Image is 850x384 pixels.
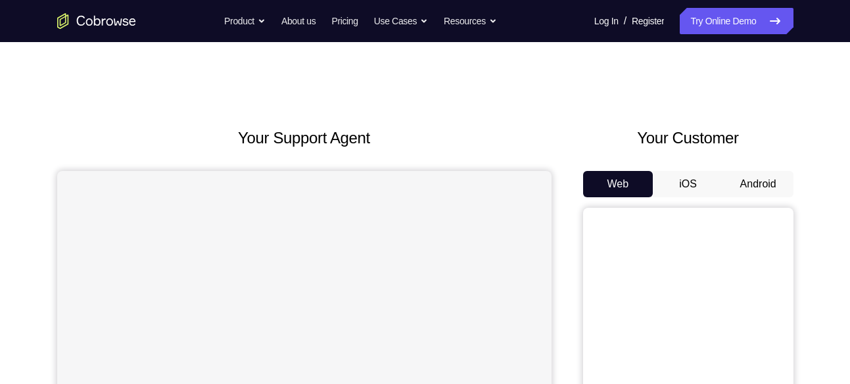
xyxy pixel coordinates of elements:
[331,8,358,34] a: Pricing
[57,13,136,29] a: Go to the home page
[57,126,552,150] h2: Your Support Agent
[281,8,316,34] a: About us
[594,8,619,34] a: Log In
[583,126,793,150] h2: Your Customer
[723,171,793,197] button: Android
[224,8,266,34] button: Product
[374,8,428,34] button: Use Cases
[583,171,653,197] button: Web
[632,8,664,34] a: Register
[444,8,497,34] button: Resources
[680,8,793,34] a: Try Online Demo
[624,13,626,29] span: /
[653,171,723,197] button: iOS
